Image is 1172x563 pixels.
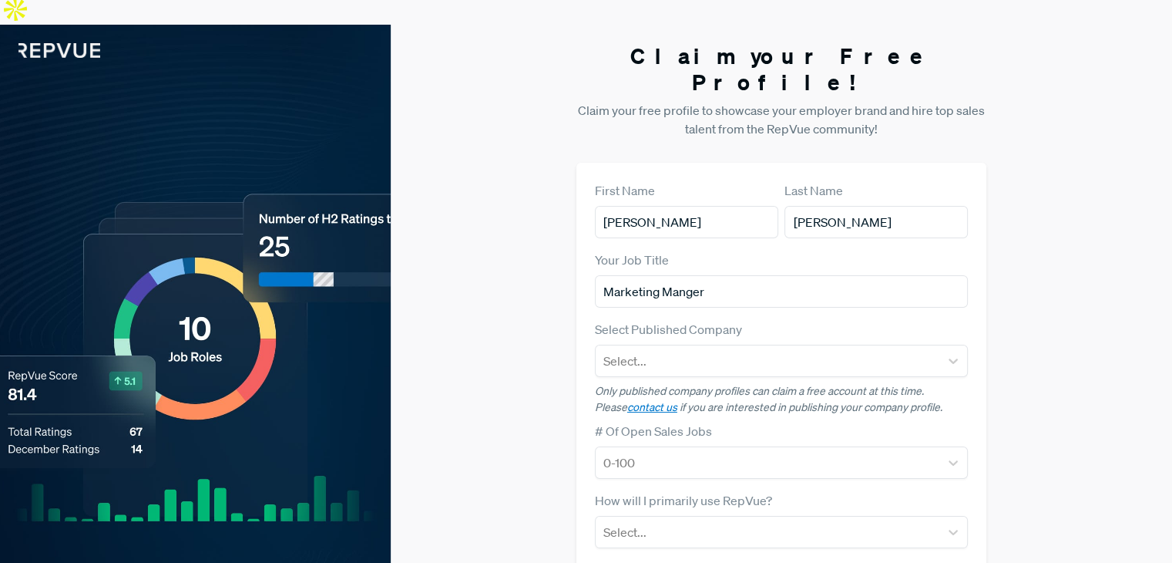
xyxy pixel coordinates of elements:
[784,181,843,200] label: Last Name
[576,101,986,138] p: Claim your free profile to showcase your employer brand and hire top sales talent from the RepVue...
[784,206,968,238] input: Last Name
[595,422,712,440] label: # Of Open Sales Jobs
[595,491,772,510] label: How will I primarily use RepVue?
[576,43,986,95] h3: Claim your Free Profile!
[595,320,742,339] label: Select Published Company
[595,383,968,416] p: Only published company profiles can claim a free account at this time. Please if you are interest...
[627,400,677,414] a: contact us
[595,251,669,269] label: Your Job Title
[595,181,655,200] label: First Name
[595,206,778,238] input: First Name
[595,275,968,308] input: Title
